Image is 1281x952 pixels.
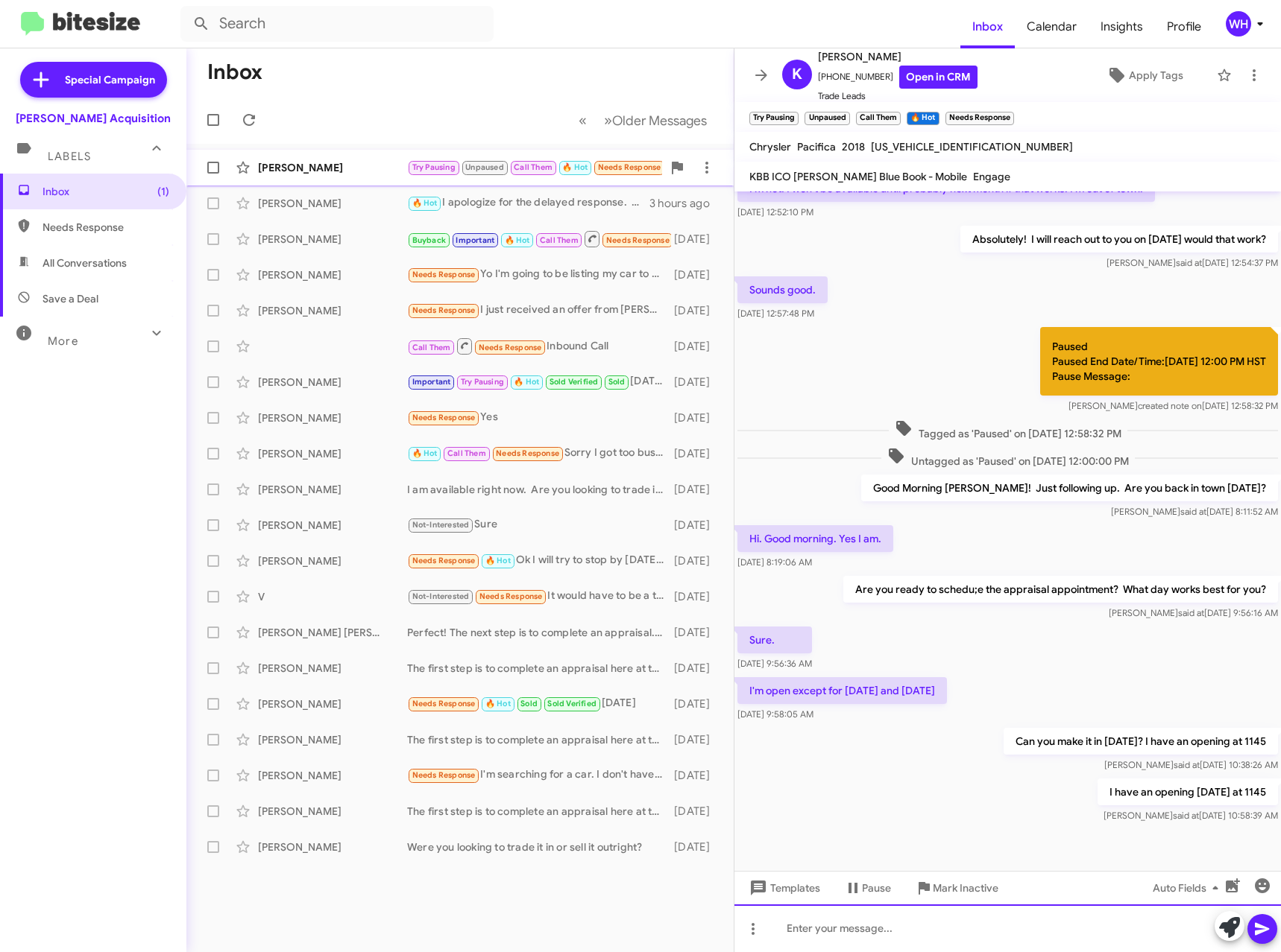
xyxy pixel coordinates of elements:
span: 🔥 Hot [514,377,539,387]
a: Special Campaign [20,62,167,98]
span: Older Messages [612,112,707,129]
div: [DATE] [671,303,722,318]
span: [PERSON_NAME] [DATE] 10:58:39 AM [1104,810,1278,821]
small: Try Pausing [749,112,799,125]
span: Sold [608,377,626,387]
a: Inbox [960,5,1015,48]
span: 🔥 Hot [485,699,511,708]
span: Tagged as 'Paused' on [DATE] 12:58:32 PM [889,419,1127,441]
div: [PERSON_NAME] [258,375,407,390]
span: 🔥 Hot [505,235,530,245]
span: Insights [1089,5,1155,48]
button: Pause [832,875,903,901]
div: I just received an offer from [PERSON_NAME]. We are going over details. If we agree on the #'s I ... [407,302,671,319]
div: [DATE] [671,518,722,533]
div: Were you looking to trade it in or sell it outright? [407,840,671,854]
div: [PERSON_NAME] [258,804,407,819]
a: Open in CRM [899,66,978,89]
div: The first step is to complete an appraisal here at the dealership. Once we complete an inspection... [407,732,671,747]
div: [PERSON_NAME] [258,410,407,425]
p: Sure. [737,626,812,653]
div: [DATE] [671,375,722,390]
span: Needs Response [479,343,542,352]
span: Call Them [540,235,579,245]
span: said at [1174,759,1200,770]
span: Needs Response [412,556,476,565]
span: Chrysler [749,140,791,153]
span: Call Them [412,343,451,352]
button: Apply Tags [1080,62,1209,89]
span: Needs Response [496,448,559,458]
div: [DATE] [671,696,722,711]
span: [PERSON_NAME] [DATE] 9:56:16 AM [1109,607,1278,618]
span: Auto Fields [1153,875,1224,901]
button: Mark Inactive [903,875,1010,901]
span: 🔥 Hot [412,448,438,458]
span: [DATE] 9:56:36 AM [737,658,812,669]
span: [DATE] 8:19:06 AM [737,556,812,568]
span: Save a Deal [43,291,98,306]
div: [DATE] [671,589,722,604]
div: [DATE] [671,768,722,783]
span: [PERSON_NAME] [DATE] 8:11:52 AM [1111,506,1278,517]
span: Sold Verified [550,377,599,387]
div: [DATE] [671,840,722,854]
div: [DATE] [671,446,722,461]
span: Labels [48,150,91,163]
span: created note on [1138,400,1202,411]
div: Yo I'm going to be listing my car to sell [DATE] unless you were able to match my buy out price. ... [407,266,671,283]
p: Absolutely! I will reach out to you on [DATE] would that work? [960,226,1278,253]
span: Mark Inactive [933,875,998,901]
button: Templates [734,875,832,901]
span: All Conversations [43,256,127,270]
div: [DATE] [671,553,722,568]
div: [PERSON_NAME] Acquisition [16,111,171,126]
span: » [604,111,612,130]
div: Sure [407,516,671,533]
p: Sounds good. [737,276,828,303]
small: 🔥 Hot [907,112,939,125]
div: [PERSON_NAME] [258,482,407,497]
p: I'm open except for [DATE] and [DATE] [737,677,947,704]
span: Call Them [447,448,486,458]
span: Profile [1155,5,1213,48]
span: Needs Response [43,220,169,235]
button: Previous [570,105,596,136]
span: 🔥 Hot [562,162,588,172]
span: KBB ICO [PERSON_NAME] Blue Book - Mobile [749,170,967,183]
div: [DATE] [671,804,722,819]
div: Inbound Call [407,229,671,248]
div: It would have to be a truly generous offer for me to even consider [407,588,671,605]
div: I'm searching for a car. I don't have one to sell. Thanks for your inquiry [407,767,671,784]
div: Sorry I got too busy In the morning. I can call you around 2pm? Will you be available? Should I c... [407,445,671,462]
span: Important [456,235,494,245]
div: [PERSON_NAME] [258,446,407,461]
span: Needs Response [412,305,476,315]
div: I am available right now. Are you looking to trade it in or sell it outright? [407,482,671,497]
h1: Inbox [207,60,262,84]
p: Hi. Good morning. Yes I am. [737,525,893,552]
small: Needs Response [945,112,1014,125]
span: Needs Response [412,270,476,279]
div: [PERSON_NAME] [258,840,407,854]
div: [DATE] [671,232,722,247]
div: [PERSON_NAME] [258,518,407,533]
div: The first step is to complete an appraisal here at the dealership. Once we complete an inspection... [407,661,671,676]
div: [DATE] [671,482,722,497]
div: I apologize for the delayed response. Are you able to stop by this morning? [407,194,649,212]
span: [PERSON_NAME] [818,48,978,66]
span: Important [412,377,451,387]
span: 🔥 Hot [485,556,511,565]
div: 3 hours ago [649,196,722,211]
div: [PERSON_NAME] [PERSON_NAME] [258,625,407,640]
span: 2018 [842,140,865,153]
button: WH [1213,11,1265,37]
a: Calendar [1015,5,1089,48]
span: Pacifica [797,140,836,153]
span: More [48,334,78,348]
button: Next [595,105,716,136]
span: Inbox [43,184,169,199]
span: Not-Interested [412,591,470,601]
